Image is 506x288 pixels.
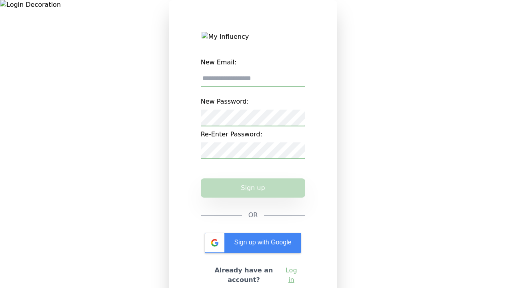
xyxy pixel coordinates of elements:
[234,239,291,246] span: Sign up with Google
[207,266,281,285] h2: Already have an account?
[202,32,304,42] img: My Influency
[201,126,306,142] label: Re-Enter Password:
[201,178,306,198] button: Sign up
[201,94,306,110] label: New Password:
[248,210,258,220] span: OR
[205,233,301,253] div: Sign up with Google
[284,266,299,285] a: Log in
[201,54,306,70] label: New Email:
